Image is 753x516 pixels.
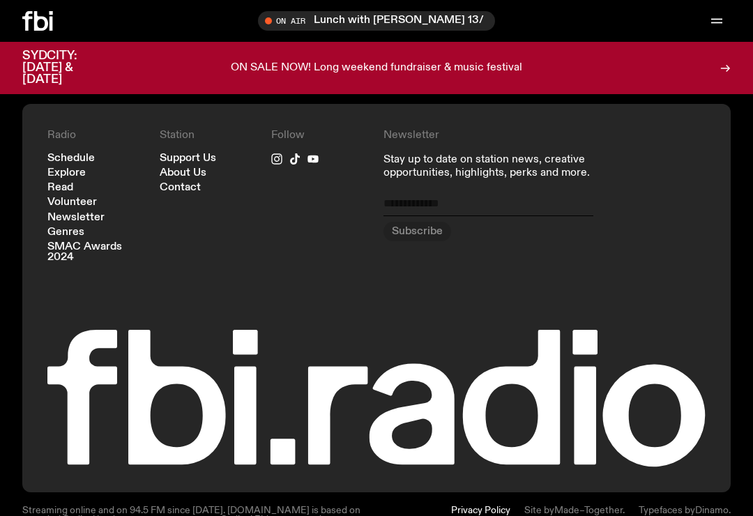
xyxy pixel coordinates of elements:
a: Schedule [47,153,95,164]
h4: Newsletter [383,129,593,142]
p: Stay up to date on station news, creative opportunities, highlights, perks and more. [383,153,593,180]
h3: SYDCITY: [DATE] & [DATE] [22,50,112,86]
span: Site by [524,506,554,515]
span: . [623,506,625,515]
a: SMAC Awards 2024 [47,242,146,263]
h4: Station [160,129,258,142]
a: About Us [160,168,206,179]
a: Explore [47,168,86,179]
button: Subscribe [383,222,451,241]
h4: Follow [271,129,370,142]
h4: Radio [47,129,146,142]
button: On AirLunch with [PERSON_NAME] 13/09 [258,11,495,31]
span: Typefaces by [639,506,695,515]
a: Dinamo [695,506,729,515]
a: Contact [160,183,201,193]
a: Genres [47,227,84,238]
a: Volunteer [47,197,97,208]
p: ON SALE NOW! Long weekend fundraiser & music festival [231,62,522,75]
a: Newsletter [47,213,105,223]
span: . [729,506,731,515]
a: Support Us [160,153,216,164]
a: Made–Together [554,506,623,515]
a: Read [47,183,73,193]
